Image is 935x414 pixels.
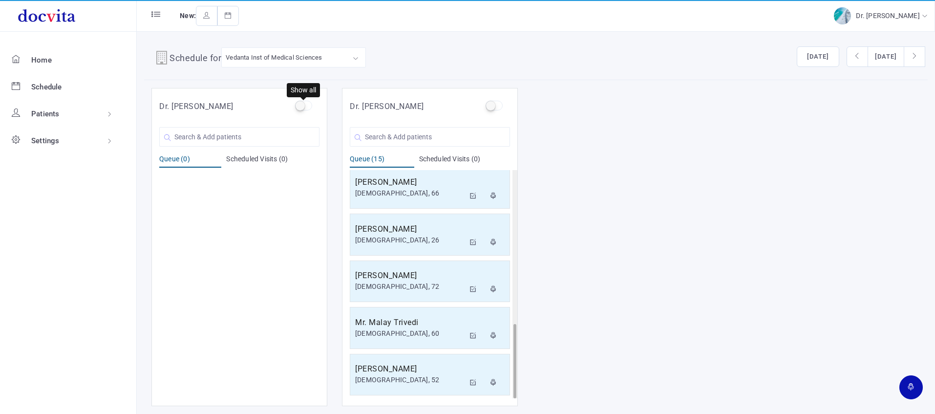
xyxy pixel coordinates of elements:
[419,154,510,168] div: Scheduled Visits (0)
[31,109,60,118] span: Patients
[355,328,465,339] div: [DEMOGRAPHIC_DATA], 60
[170,51,221,67] h4: Schedule for
[355,235,465,245] div: [DEMOGRAPHIC_DATA], 26
[856,12,922,20] span: Dr. [PERSON_NAME]
[226,52,322,63] div: Vedanta Inst of Medical Sciences
[355,223,465,235] h5: [PERSON_NAME]
[797,46,839,67] button: [DATE]
[355,270,465,282] h5: [PERSON_NAME]
[355,188,465,198] div: [DEMOGRAPHIC_DATA], 66
[31,136,60,145] span: Settings
[355,282,465,292] div: [DEMOGRAPHIC_DATA], 72
[350,101,424,112] h5: Dr. [PERSON_NAME]
[355,176,465,188] h5: [PERSON_NAME]
[159,101,234,112] h5: Dr. [PERSON_NAME]
[159,127,319,147] input: Search & Add patients
[31,56,52,65] span: Home
[868,46,904,67] button: [DATE]
[350,127,510,147] input: Search & Add patients
[31,83,62,91] span: Schedule
[180,12,196,20] span: New:
[226,154,319,168] div: Scheduled Visits (0)
[287,83,320,97] div: Show all
[355,363,465,375] h5: [PERSON_NAME]
[355,317,465,328] h5: Mr. Malay Trivedi
[834,7,851,24] img: img-2.jpg
[159,154,221,168] div: Queue (0)
[355,375,465,385] div: [DEMOGRAPHIC_DATA], 52
[350,154,414,168] div: Queue (15)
